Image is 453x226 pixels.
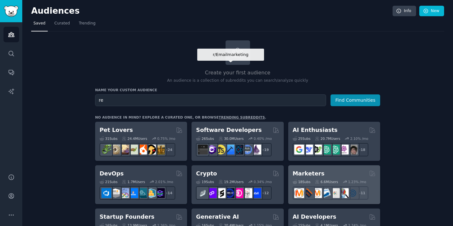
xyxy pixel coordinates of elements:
img: ArtificalIntelligence [348,145,358,154]
img: chatgpt_prompts_ [330,145,340,154]
h2: Startup Founders [100,213,154,221]
img: reactnative [233,145,243,154]
div: 18 Sub s [293,180,310,184]
img: Docker_DevOps [119,188,129,198]
h2: Crypto [196,170,217,178]
img: AItoolsCatalog [312,145,322,154]
img: cockatiel [137,145,147,154]
img: turtle [128,145,138,154]
img: AskComputerScience [242,145,252,154]
img: software [198,145,208,154]
img: PetAdvice [146,145,156,154]
h2: AI Developers [293,213,336,221]
div: 30.0M Users [219,136,244,141]
a: New [419,6,444,17]
div: 2.01 % /mo [155,180,173,184]
img: azuredevops [101,188,111,198]
img: 0xPolygon [207,188,217,198]
img: PlatformEngineers [155,188,165,198]
img: platformengineering [137,188,147,198]
img: iOSProgramming [225,145,234,154]
h2: DevOps [100,170,124,178]
h2: AI Enthusiasts [293,126,338,134]
img: AskMarketing [312,188,322,198]
img: DevOpsLinks [128,188,138,198]
h2: Generative AI [196,213,239,221]
h2: Create your first audience [95,69,380,77]
div: + 14 [162,186,175,200]
img: ethstaker [216,188,226,198]
img: bigseo [303,188,313,198]
div: 1.23 % /mo [348,180,366,184]
div: 1.7M Users [122,180,145,184]
img: AWS_Certified_Experts [110,188,120,198]
div: + 12 [258,186,272,200]
div: 31 Sub s [100,136,117,141]
img: dogbreed [155,145,165,154]
img: OnlineMarketing [348,188,358,198]
div: 20.7M Users [315,136,340,141]
div: 24.4M Users [122,136,147,141]
div: + 11 [355,186,368,200]
img: csharp [207,145,217,154]
h3: Name your custom audience [95,88,380,92]
img: elixir [251,145,261,154]
a: Info [393,6,416,17]
img: defi_ [251,188,261,198]
img: ballpython [110,145,120,154]
div: 6.6M Users [315,180,338,184]
div: No audience in mind? Explore a curated one, or browse . [95,115,266,120]
img: web3 [225,188,234,198]
img: chatgpt_promptDesign [321,145,331,154]
div: 0.34 % /mo [254,180,272,184]
img: MarketingResearch [339,188,349,198]
span: Trending [79,21,95,26]
div: 25 Sub s [293,136,310,141]
h2: Software Developers [196,126,261,134]
img: CryptoNews [242,188,252,198]
button: Find Communities [331,94,380,106]
a: trending subreddits [219,115,265,119]
span: Saved [33,21,45,26]
div: 26 Sub s [196,136,214,141]
h2: Marketers [293,170,324,178]
img: OpenAIDev [339,145,349,154]
a: Trending [77,18,98,31]
p: An audience is a collection of subreddits you can search/analyze quickly [95,78,380,84]
span: Curated [54,21,70,26]
h2: Pet Lovers [100,126,133,134]
img: aws_cdk [146,188,156,198]
a: Saved [31,18,48,31]
img: defiblockchain [233,188,243,198]
div: 2.10 % /mo [350,136,368,141]
div: 19 Sub s [196,180,214,184]
div: + 19 [258,143,272,156]
div: 0.75 % /mo [157,136,175,141]
div: 21 Sub s [100,180,117,184]
img: ethfinance [198,188,208,198]
img: googleads [330,188,340,198]
img: DeepSeek [303,145,313,154]
input: Pick a short name, like "Digital Marketers" or "Movie-Goers" [95,94,326,106]
img: content_marketing [294,188,304,198]
div: 0.40 % /mo [254,136,272,141]
img: GoogleGeminiAI [294,145,304,154]
img: learnjavascript [216,145,226,154]
h2: Audiences [31,6,393,16]
img: herpetology [101,145,111,154]
img: Emailmarketing [321,188,331,198]
div: 19.2M Users [219,180,244,184]
img: GummySearch logo [4,6,18,17]
div: + 18 [355,143,368,156]
img: leopardgeckos [119,145,129,154]
a: Curated [52,18,72,31]
div: + 24 [162,143,175,156]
